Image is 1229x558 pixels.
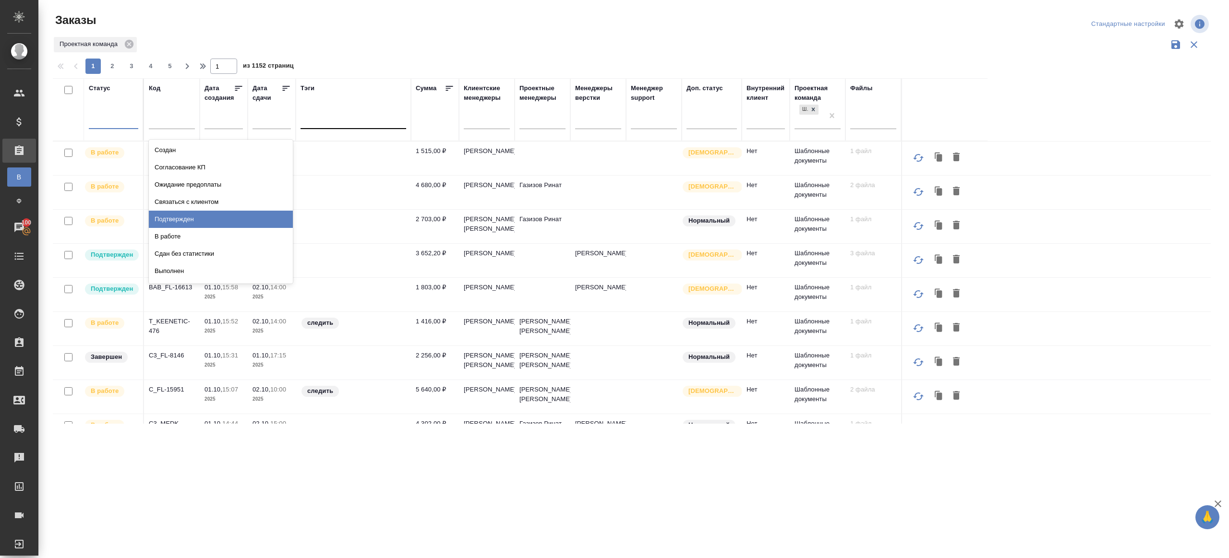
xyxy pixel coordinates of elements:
[84,419,138,432] div: Выставляет ПМ после принятия заказа от КМа
[411,346,459,380] td: 2 256,00 ₽
[682,214,737,227] div: Статус по умолчанию для стандартных заказов
[149,351,195,360] p: C3_FL-8146
[459,142,515,175] td: [PERSON_NAME]
[850,419,896,428] p: 1 файл
[270,386,286,393] p: 10:00
[91,386,119,396] p: В работе
[84,283,138,296] div: Выставляет КМ после уточнения всех необходимых деталей и получения согласия клиента на запуск. С ...
[7,167,31,187] a: В
[205,386,222,393] p: 01.10,
[930,183,948,201] button: Клонировать
[459,414,515,448] td: [PERSON_NAME]
[575,249,621,258] p: [PERSON_NAME]
[7,191,31,211] a: Ф
[301,83,314,93] div: Тэги
[688,386,736,396] p: [DEMOGRAPHIC_DATA]
[907,317,930,340] button: Обновить
[747,83,785,103] div: Внутренний клиент
[459,210,515,243] td: [PERSON_NAME] [PERSON_NAME]
[243,60,294,74] span: из 1152 страниц
[91,284,133,294] p: Подтвержден
[850,351,896,360] p: 1 файл
[1089,17,1168,32] div: split button
[301,317,406,330] div: следить
[416,83,436,93] div: Сумма
[205,360,243,370] p: 2025
[688,148,736,157] p: [DEMOGRAPHIC_DATA]
[930,387,948,405] button: Клонировать
[850,146,896,156] p: 1 файл
[682,283,737,296] div: Выставляется автоматически для первых 3 заказов нового контактного лица. Особое внимание
[84,146,138,159] div: Выставляет ПМ после принятия заказа от КМа
[790,312,845,345] td: Шаблонные документы
[91,216,119,226] p: В работе
[12,196,26,206] span: Ф
[253,284,270,291] p: 02.10,
[930,319,948,337] button: Клонировать
[948,149,964,167] button: Удалить
[790,414,845,448] td: Шаблонные документы
[907,351,930,374] button: Обновить
[459,176,515,209] td: [PERSON_NAME]
[124,61,139,71] span: 3
[515,346,570,380] td: [PERSON_NAME] [PERSON_NAME]
[790,380,845,414] td: Шаблонные документы
[1168,12,1191,36] span: Настроить таблицу
[411,142,459,175] td: 1 515,00 ₽
[149,419,195,438] p: C3_MEDK-2123
[850,83,872,93] div: Файлы
[907,214,930,237] button: Обновить
[162,61,178,71] span: 5
[790,210,845,243] td: Шаблонные документы
[747,249,785,258] p: Нет
[930,217,948,235] button: Клонировать
[84,214,138,227] div: Выставляет ПМ после принятия заказа от КМа
[54,37,137,52] div: Проектная команда
[682,180,737,193] div: Выставляется автоматически для первых 3 заказов нового контактного лица. Особое внимание
[105,61,120,71] span: 2
[149,283,195,292] p: BAB_FL-16613
[84,180,138,193] div: Выставляет ПМ после принятия заказа от КМа
[2,215,36,239] a: 100
[53,12,96,28] span: Заказы
[575,419,621,438] p: [PERSON_NAME] [PERSON_NAME]
[1195,505,1219,529] button: 🙏
[948,387,964,405] button: Удалить
[515,380,570,414] td: [PERSON_NAME] [PERSON_NAME]
[411,244,459,277] td: 3 652,20 ₽
[459,312,515,345] td: [PERSON_NAME]
[143,59,158,74] button: 4
[688,250,736,260] p: [DEMOGRAPHIC_DATA]
[948,251,964,269] button: Удалить
[682,146,737,159] div: Выставляется автоматически для первых 3 заказов нового контактного лица. Особое внимание
[515,414,570,448] td: Газизов Ринат
[515,210,570,243] td: Газизов Ринат
[747,214,785,224] p: Нет
[222,284,238,291] p: 15:58
[205,318,222,325] p: 01.10,
[850,214,896,224] p: 1 файл
[795,83,841,103] div: Проектная команда
[747,146,785,156] p: Нет
[149,193,293,211] div: Связаться с клиентом
[149,159,293,176] div: Согласование КП
[253,352,270,359] p: 01.10,
[270,318,286,325] p: 14:00
[575,83,621,103] div: Менеджеры верстки
[948,217,964,235] button: Удалить
[798,104,819,116] div: Шаблонные документы
[850,317,896,326] p: 1 файл
[149,385,195,394] p: C_FL-15951
[411,176,459,209] td: 4 680,00 ₽
[149,280,293,297] div: Завершен
[270,352,286,359] p: 17:15
[850,249,896,258] p: 3 файла
[907,419,930,442] button: Обновить
[747,351,785,360] p: Нет
[411,380,459,414] td: 5 640,00 ₽
[682,317,737,330] div: Статус по умолчанию для стандартных заказов
[205,394,243,404] p: 2025
[790,176,845,209] td: Шаблонные документы
[149,176,293,193] div: Ожидание предоплаты
[1191,15,1211,33] span: Посмотреть информацию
